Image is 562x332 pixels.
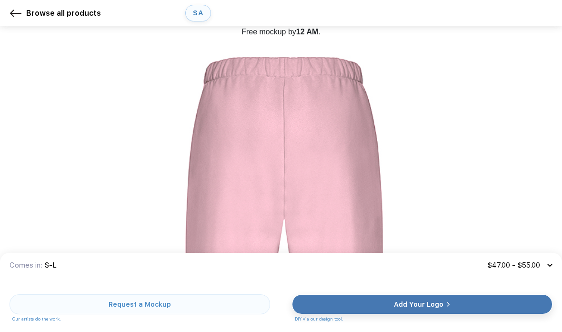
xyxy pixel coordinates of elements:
[295,316,552,323] div: DIY via our design tool.
[185,5,211,21] a: SA
[109,300,171,310] div: Request a Mockup
[547,264,552,267] img: arrow
[296,26,319,38] b: 12 AM
[12,316,270,323] div: Our artists do the work.
[10,260,42,271] div: Comes in:
[193,9,203,17] div: SA
[45,260,57,271] div: S-L
[446,302,450,307] img: white arrow
[10,8,21,19] img: header_back.svg
[394,300,443,310] div: Add Your Logo
[487,260,540,271] div: $47.00 - $55.00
